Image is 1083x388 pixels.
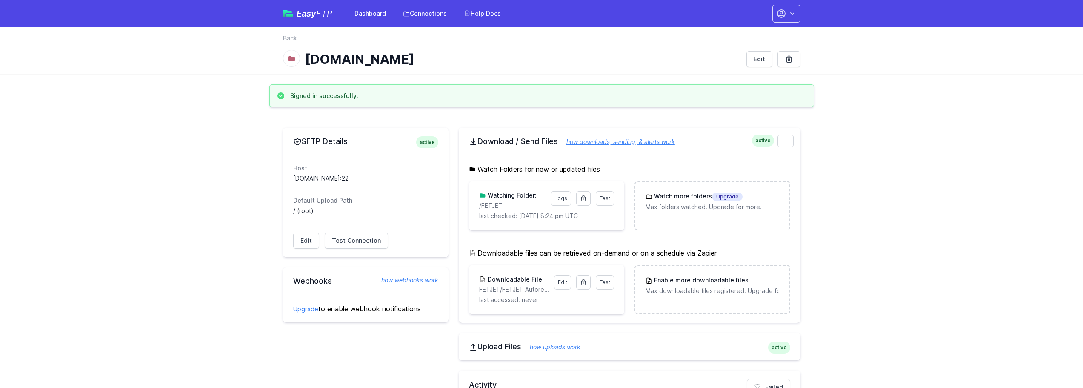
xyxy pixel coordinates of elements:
a: Back [283,34,297,43]
h3: Enable more downloadable files [652,276,779,285]
a: Connections [398,6,452,21]
img: easyftp_logo.png [283,10,293,17]
a: how uploads work [521,343,580,351]
span: Upgrade [749,276,779,285]
a: Edit [746,51,772,67]
a: how downloads, sending, & alerts work [558,138,675,145]
span: active [416,136,438,148]
p: Max folders watched. Upgrade for more. [646,203,779,211]
p: last accessed: never [479,296,614,304]
a: Logs [551,191,571,206]
p: last checked: [DATE] 8:24 pm UTC [479,212,614,220]
h5: Watch Folders for new or updated files [469,164,790,174]
a: Dashboard [349,6,391,21]
p: /FETJET [479,201,546,210]
h3: Signed in successfully. [290,92,358,100]
div: to enable webhook notifications [283,295,449,322]
a: how webhooks work [373,276,438,285]
h2: Webhooks [293,276,438,286]
span: Test Connection [332,236,381,245]
p: Max downloadable files registered. Upgrade for more. [646,287,779,295]
span: FTP [316,9,332,19]
h3: Downloadable File: [486,275,544,284]
h5: Downloadable files can be retrieved on-demand or on a schedule via Zapier [469,248,790,258]
a: Test [596,191,614,206]
a: Help Docs [459,6,506,21]
h3: Watch more folders [652,192,743,201]
dt: Host [293,164,438,172]
span: active [768,342,790,354]
a: Watch more foldersUpgrade Max folders watched. Upgrade for more. [635,182,789,221]
h3: Watching Folder: [486,191,537,200]
a: Test [596,275,614,290]
span: Test [600,279,610,285]
a: EasyFTP [283,9,332,18]
a: Edit [554,275,571,290]
a: Enable more downloadable filesUpgrade Max downloadable files registered. Upgrade for more. [635,266,789,305]
span: Test [600,195,610,201]
span: Easy [297,9,332,18]
a: Upgrade [293,305,318,313]
h2: Upload Files [469,342,790,352]
dd: [DOMAIN_NAME]:22 [293,174,438,183]
span: Upgrade [712,193,743,201]
h1: [DOMAIN_NAME] [305,52,740,67]
span: active [752,135,774,147]
a: Edit [293,233,319,249]
a: Test Connection [325,233,388,249]
h2: SFTP Details [293,136,438,147]
h2: Download / Send Files [469,136,790,147]
dt: Default Upload Path [293,196,438,205]
dd: / (root) [293,207,438,215]
p: FETJET/FETJET Autorenewal Success for Zapier.csv [479,285,549,294]
nav: Breadcrumb [283,34,800,48]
